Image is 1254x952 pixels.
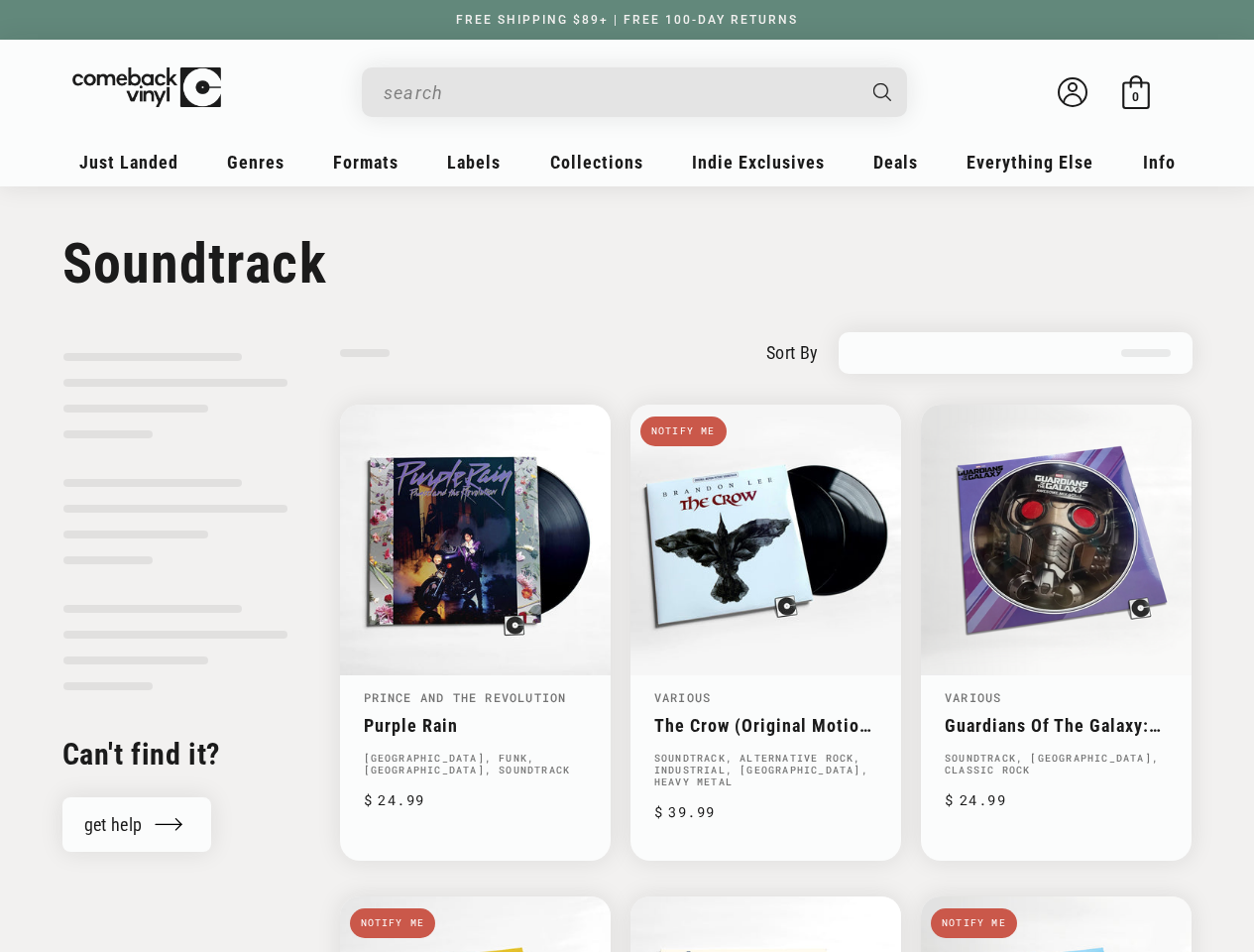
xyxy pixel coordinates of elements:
a: The Crow (Original Motion Picture Soundtrack) [654,715,877,736]
a: Various [945,689,1001,705]
div: Search [362,67,907,117]
a: Various [654,689,711,705]
span: Info [1143,152,1176,173]
h1: Soundtrack [62,231,1193,297]
a: get help [62,797,212,852]
a: Purple Rain [364,715,587,736]
span: 0 [1132,89,1139,104]
span: Genres [227,152,285,173]
span: Labels [447,152,501,173]
span: Deals [873,152,918,173]
label: sort by [766,339,819,366]
span: Everything Else [967,152,1093,173]
input: search [384,72,854,113]
span: Collections [550,152,643,173]
a: Prince And The Revolution [364,689,567,705]
span: Just Landed [79,152,178,173]
a: FREE SHIPPING $89+ | FREE 100-DAY RETURNS [436,13,818,27]
a: Guardians Of The Galaxy: Awesome Mix Vol. 1 (Original Motion Picture Soundtrack) [945,715,1168,736]
button: Search [855,67,909,117]
h2: Can't find it? [62,735,288,773]
span: Formats [333,152,399,173]
span: Indie Exclusives [692,152,825,173]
